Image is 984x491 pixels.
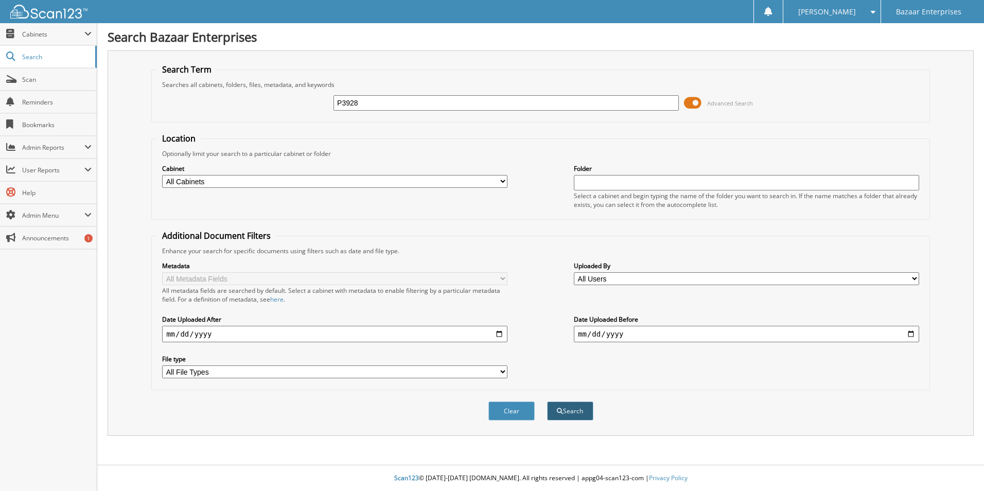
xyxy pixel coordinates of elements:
[574,164,919,173] label: Folder
[162,315,507,324] label: Date Uploaded After
[22,75,92,84] span: Scan
[574,315,919,324] label: Date Uploaded Before
[22,234,92,242] span: Announcements
[394,474,419,482] span: Scan123
[574,261,919,270] label: Uploaded By
[574,191,919,209] div: Select a cabinet and begin typing the name of the folder you want to search in. If the name match...
[97,466,984,491] div: © [DATE]-[DATE] [DOMAIN_NAME]. All rights reserved | appg04-scan123-com |
[798,9,856,15] span: [PERSON_NAME]
[707,99,753,107] span: Advanced Search
[22,188,92,197] span: Help
[108,28,974,45] h1: Search Bazaar Enterprises
[162,261,507,270] label: Metadata
[10,5,87,19] img: scan123-logo-white.svg
[933,442,984,491] iframe: Chat Widget
[547,401,593,420] button: Search
[22,120,92,129] span: Bookmarks
[22,98,92,107] span: Reminders
[162,286,507,304] div: All metadata fields are searched by default. Select a cabinet with metadata to enable filtering b...
[896,9,961,15] span: Bazaar Enterprises
[157,230,276,241] legend: Additional Document Filters
[22,30,84,39] span: Cabinets
[157,64,217,75] legend: Search Term
[22,52,90,61] span: Search
[84,234,93,242] div: 1
[157,149,924,158] div: Optionally limit your search to a particular cabinet or folder
[162,326,507,342] input: start
[488,401,535,420] button: Clear
[157,247,924,255] div: Enhance your search for specific documents using filters such as date and file type.
[22,143,84,152] span: Admin Reports
[574,326,919,342] input: end
[270,295,284,304] a: here
[22,211,84,220] span: Admin Menu
[157,133,201,144] legend: Location
[649,474,688,482] a: Privacy Policy
[162,355,507,363] label: File type
[22,166,84,174] span: User Reports
[162,164,507,173] label: Cabinet
[157,80,924,89] div: Searches all cabinets, folders, files, metadata, and keywords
